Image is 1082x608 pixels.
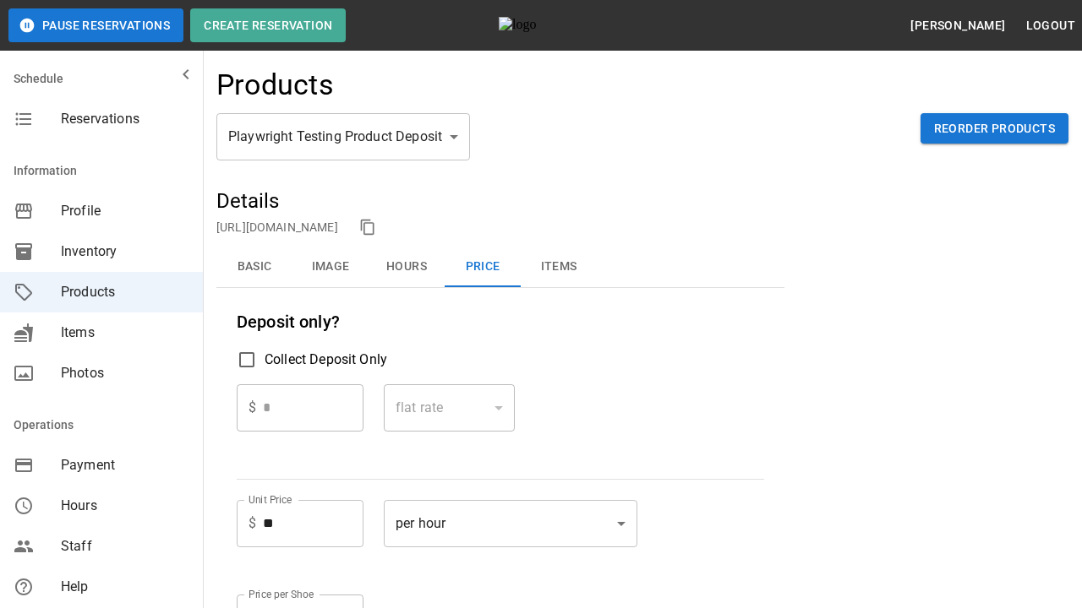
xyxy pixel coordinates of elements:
[216,68,334,103] h4: Products
[499,17,592,34] img: logo
[292,247,369,287] button: Image
[61,455,189,475] span: Payment
[216,187,784,214] h5: Details
[216,247,292,287] button: Basic
[1019,10,1082,41] button: Logout
[61,496,189,516] span: Hours
[355,214,380,240] button: copy link
[190,8,346,42] button: Create Reservation
[61,323,189,343] span: Items
[61,201,189,221] span: Profile
[384,500,637,547] div: per hour
[237,308,764,335] h6: Deposit only?
[61,577,189,597] span: Help
[216,113,470,160] div: Playwright Testing Product Deposit
[216,247,784,287] div: basic tabs example
[61,282,189,302] span: Products
[265,350,387,370] span: Collect Deposit Only
[369,247,445,287] button: Hours
[216,220,338,234] a: [URL][DOMAIN_NAME]
[249,398,256,418] p: $
[8,8,183,42] button: Pause Reservations
[921,113,1068,144] button: Reorder Products
[445,247,521,287] button: Price
[904,10,1012,41] button: [PERSON_NAME]
[61,242,189,262] span: Inventory
[249,513,256,534] p: $
[61,536,189,556] span: Staff
[521,247,597,287] button: Items
[61,363,189,383] span: Photos
[61,109,189,129] span: Reservations
[384,384,515,432] div: flat rate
